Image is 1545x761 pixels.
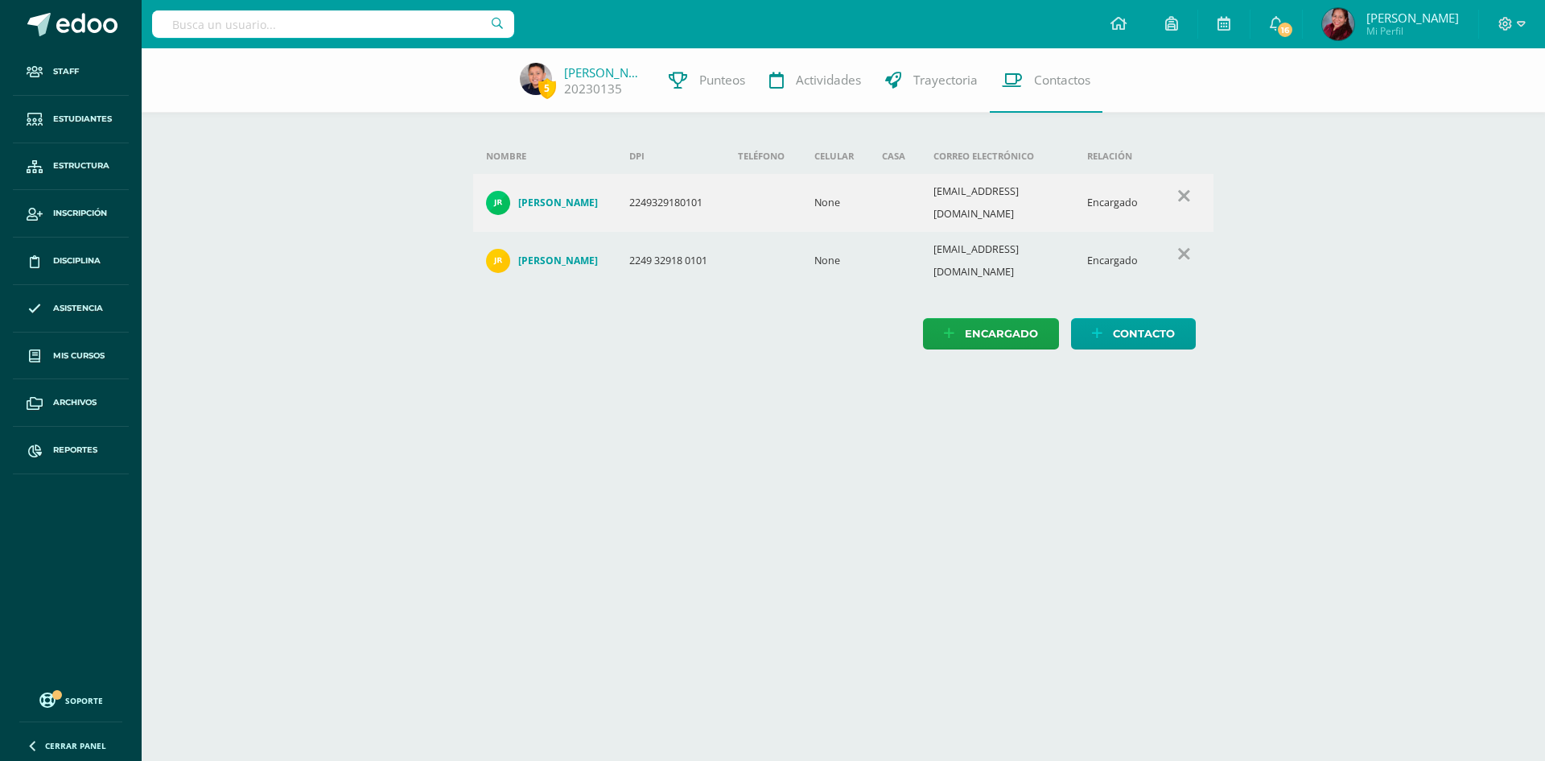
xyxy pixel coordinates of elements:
th: Celular [801,139,870,174]
td: [EMAIL_ADDRESS][DOMAIN_NAME] [921,174,1073,232]
td: Encargado [1074,232,1154,290]
span: Estudiantes [53,113,112,126]
span: Inscripción [53,207,107,220]
img: 17f1aad5512adf9af3014baa1c62b742.png [486,191,510,215]
a: Reportes [13,427,129,474]
span: Punteos [699,72,745,89]
a: [PERSON_NAME] [486,191,604,215]
a: Inscripción [13,190,129,238]
td: None [801,174,870,232]
a: Estudiantes [13,96,129,143]
a: Punteos [657,48,757,113]
span: Soporte [65,695,103,706]
span: [PERSON_NAME] [1366,10,1459,26]
a: Asistencia [13,285,129,333]
span: Trayectoria [913,72,978,89]
a: Archivos [13,379,129,427]
td: 2249 32918 0101 [616,232,725,290]
a: [PERSON_NAME] [486,249,604,273]
span: 16 [1276,21,1294,39]
span: Contactos [1034,72,1090,89]
span: Disciplina [53,254,101,267]
th: DPI [616,139,725,174]
a: Staff [13,48,129,96]
a: 20230135 [564,81,622,97]
h4: [PERSON_NAME] [518,196,598,209]
span: Mi Perfil [1366,24,1459,38]
th: Casa [869,139,921,174]
input: Busca un usuario... [152,10,514,38]
span: Encargado [965,319,1038,349]
a: Actividades [757,48,873,113]
a: Mis cursos [13,333,129,380]
a: Disciplina [13,238,129,285]
a: Encargado [923,318,1059,349]
span: Actividades [796,72,861,89]
span: Cerrar panel [45,740,106,751]
a: Estructura [13,143,129,191]
th: Correo electrónico [921,139,1073,174]
img: 00c1b1db20a3e38a90cfe610d2c2e2f3.png [1322,8,1354,40]
a: Contacto [1071,318,1196,349]
td: 2249329180101 [616,174,725,232]
span: Contacto [1113,319,1175,349]
th: Teléfono [725,139,801,174]
th: Relación [1074,139,1154,174]
h4: [PERSON_NAME] [518,254,598,267]
span: Estructura [53,159,109,172]
a: Contactos [990,48,1102,113]
td: None [801,232,870,290]
a: [PERSON_NAME] [564,64,645,81]
span: Archivos [53,396,97,409]
td: [EMAIL_ADDRESS][DOMAIN_NAME] [921,232,1073,290]
a: Trayectoria [873,48,990,113]
img: e57b2cd102dcd0e070e0035974b473d2.png [486,249,510,273]
th: Nombre [473,139,617,174]
span: Reportes [53,444,97,457]
img: 0dd63fe0fec8a50a8e9f3a9dcea109e9.png [520,63,552,95]
span: Staff [53,65,79,78]
span: Mis cursos [53,349,105,362]
a: Soporte [19,689,122,710]
span: 5 [538,78,556,98]
td: Encargado [1074,174,1154,232]
span: Asistencia [53,302,103,315]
